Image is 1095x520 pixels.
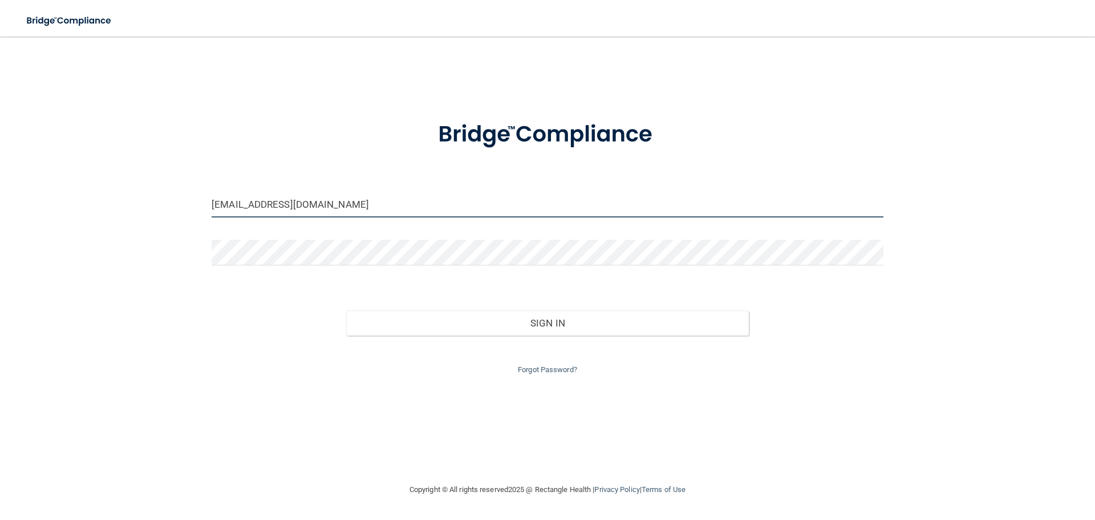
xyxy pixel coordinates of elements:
[212,192,883,217] input: Email
[339,471,756,508] div: Copyright © All rights reserved 2025 @ Rectangle Health | |
[346,311,749,336] button: Sign In
[642,485,686,494] a: Terms of Use
[898,439,1081,485] iframe: Drift Widget Chat Controller
[17,9,122,33] img: bridge_compliance_login_screen.278c3ca4.svg
[415,105,680,164] img: bridge_compliance_login_screen.278c3ca4.svg
[518,365,577,374] a: Forgot Password?
[594,485,639,494] a: Privacy Policy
